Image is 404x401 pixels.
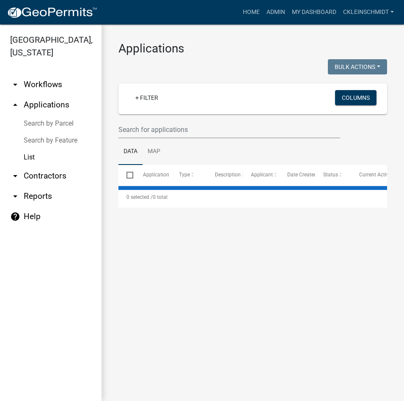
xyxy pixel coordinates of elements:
datatable-header-cell: Type [171,165,207,185]
span: 0 selected / [126,194,153,200]
div: 0 total [118,187,387,208]
a: Data [118,138,143,165]
span: Date Created [287,172,317,178]
i: arrow_drop_up [10,100,20,110]
button: Bulk Actions [328,59,387,74]
a: Home [239,4,263,20]
span: Applicant [251,172,273,178]
button: Columns [335,90,377,105]
span: Status [323,172,338,178]
a: Map [143,138,165,165]
span: Type [179,172,190,178]
a: + Filter [129,90,165,105]
a: Admin [263,4,289,20]
datatable-header-cell: Application Number [135,165,170,185]
datatable-header-cell: Current Activity [351,165,387,185]
datatable-header-cell: Applicant [243,165,279,185]
i: arrow_drop_down [10,80,20,90]
span: Current Activity [359,172,394,178]
i: arrow_drop_down [10,171,20,181]
span: Application Number [143,172,189,178]
a: My Dashboard [289,4,340,20]
i: arrow_drop_down [10,191,20,201]
i: help [10,211,20,222]
datatable-header-cell: Status [315,165,351,185]
span: Description [215,172,241,178]
datatable-header-cell: Date Created [279,165,315,185]
datatable-header-cell: Description [207,165,243,185]
h3: Applications [118,41,387,56]
input: Search for applications [118,121,340,138]
datatable-header-cell: Select [118,165,135,185]
a: ckleinschmidt [340,4,397,20]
